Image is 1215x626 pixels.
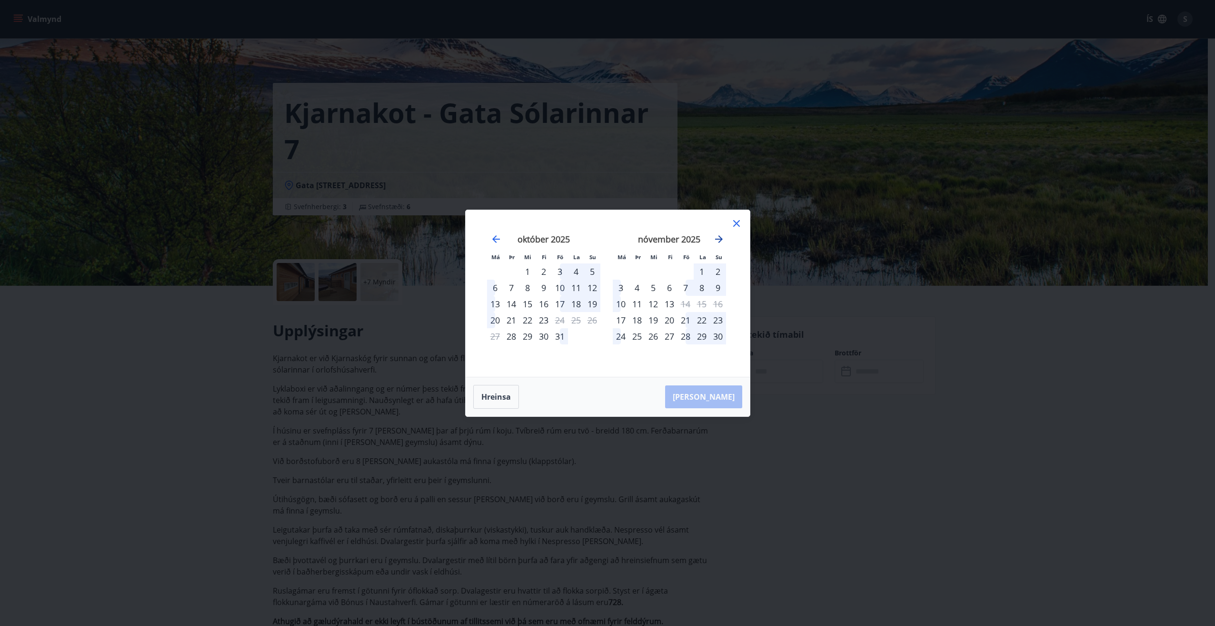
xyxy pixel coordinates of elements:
td: Choose laugardagur, 8. nóvember 2025 as your check-in date. It’s available. [694,280,710,296]
td: Choose þriðjudagur, 7. október 2025 as your check-in date. It’s available. [503,280,519,296]
div: 22 [694,312,710,328]
td: Not available. föstudagur, 14. nóvember 2025 [677,296,694,312]
td: Choose fimmtudagur, 6. nóvember 2025 as your check-in date. It’s available. [661,280,677,296]
div: 20 [487,312,503,328]
div: 5 [584,263,600,280]
div: 3 [613,280,629,296]
td: Choose föstudagur, 10. október 2025 as your check-in date. It’s available. [552,280,568,296]
div: Aðeins innritun í boði [503,328,519,344]
td: Choose þriðjudagur, 4. nóvember 2025 as your check-in date. It’s available. [629,280,645,296]
td: Choose þriðjudagur, 21. október 2025 as your check-in date. It’s available. [503,312,519,328]
td: Choose miðvikudagur, 19. nóvember 2025 as your check-in date. It’s available. [645,312,661,328]
small: Fi [542,253,547,261]
div: 1 [694,263,710,280]
td: Choose fimmtudagur, 16. október 2025 as your check-in date. It’s available. [536,296,552,312]
div: 29 [519,328,536,344]
small: Mi [524,253,531,261]
div: 18 [629,312,645,328]
td: Choose miðvikudagur, 26. nóvember 2025 as your check-in date. It’s available. [645,328,661,344]
td: Not available. laugardagur, 25. október 2025 [568,312,584,328]
div: Aðeins innritun í boði [613,312,629,328]
div: 21 [503,312,519,328]
td: Choose miðvikudagur, 8. október 2025 as your check-in date. It’s available. [519,280,536,296]
small: Fi [668,253,673,261]
td: Choose föstudagur, 7. nóvember 2025 as your check-in date. It’s available. [677,280,694,296]
div: 10 [613,296,629,312]
small: Su [716,253,722,261]
small: Su [589,253,596,261]
td: Choose laugardagur, 22. nóvember 2025 as your check-in date. It’s available. [694,312,710,328]
div: 6 [661,280,677,296]
div: 8 [694,280,710,296]
small: Má [491,253,500,261]
div: 28 [677,328,694,344]
div: 20 [661,312,677,328]
td: Choose þriðjudagur, 25. nóvember 2025 as your check-in date. It’s available. [629,328,645,344]
div: 9 [710,280,726,296]
td: Choose miðvikudagur, 15. október 2025 as your check-in date. It’s available. [519,296,536,312]
td: Choose sunnudagur, 30. nóvember 2025 as your check-in date. It’s available. [710,328,726,344]
td: Choose þriðjudagur, 18. nóvember 2025 as your check-in date. It’s available. [629,312,645,328]
div: 27 [661,328,677,344]
td: Not available. mánudagur, 27. október 2025 [487,328,503,344]
div: Aðeins útritun í boði [677,296,694,312]
td: Choose þriðjudagur, 28. október 2025 as your check-in date. It’s available. [503,328,519,344]
small: La [573,253,580,261]
div: 24 [613,328,629,344]
div: Aðeins útritun í boði [552,312,568,328]
td: Choose sunnudagur, 5. október 2025 as your check-in date. It’s available. [584,263,600,280]
div: 13 [487,296,503,312]
td: Choose laugardagur, 18. október 2025 as your check-in date. It’s available. [568,296,584,312]
div: 4 [629,280,645,296]
td: Choose sunnudagur, 23. nóvember 2025 as your check-in date. It’s available. [710,312,726,328]
button: Hreinsa [473,385,519,409]
div: 16 [536,296,552,312]
td: Choose miðvikudagur, 5. nóvember 2025 as your check-in date. It’s available. [645,280,661,296]
td: Choose mánudagur, 6. október 2025 as your check-in date. It’s available. [487,280,503,296]
div: 2 [710,263,726,280]
div: 21 [677,312,694,328]
div: 6 [487,280,503,296]
div: 3 [552,263,568,280]
div: 8 [519,280,536,296]
div: 25 [629,328,645,344]
td: Choose mánudagur, 13. október 2025 as your check-in date. It’s available. [487,296,503,312]
td: Choose laugardagur, 4. október 2025 as your check-in date. It’s available. [568,263,584,280]
div: 13 [661,296,677,312]
div: 30 [710,328,726,344]
div: 7 [677,280,694,296]
td: Choose fimmtudagur, 13. nóvember 2025 as your check-in date. It’s available. [661,296,677,312]
small: Má [617,253,626,261]
small: Fö [683,253,689,261]
div: 14 [503,296,519,312]
td: Choose miðvikudagur, 29. október 2025 as your check-in date. It’s available. [519,328,536,344]
td: Choose sunnudagur, 2. nóvember 2025 as your check-in date. It’s available. [710,263,726,280]
td: Choose sunnudagur, 12. október 2025 as your check-in date. It’s available. [584,280,600,296]
div: 7 [503,280,519,296]
div: 10 [552,280,568,296]
div: 19 [584,296,600,312]
div: 29 [694,328,710,344]
div: Move backward to switch to the previous month. [490,233,502,245]
small: Fö [557,253,563,261]
td: Choose fimmtudagur, 27. nóvember 2025 as your check-in date. It’s available. [661,328,677,344]
td: Choose sunnudagur, 9. nóvember 2025 as your check-in date. It’s available. [710,280,726,296]
td: Not available. föstudagur, 24. október 2025 [552,312,568,328]
td: Choose fimmtudagur, 20. nóvember 2025 as your check-in date. It’s available. [661,312,677,328]
small: La [699,253,706,261]
td: Not available. sunnudagur, 26. október 2025 [584,312,600,328]
td: Choose miðvikudagur, 1. október 2025 as your check-in date. It’s available. [519,263,536,280]
div: 23 [536,312,552,328]
td: Choose föstudagur, 21. nóvember 2025 as your check-in date. It’s available. [677,312,694,328]
div: Move forward to switch to the next month. [713,233,725,245]
div: 1 [519,263,536,280]
div: 15 [519,296,536,312]
td: Choose föstudagur, 17. október 2025 as your check-in date. It’s available. [552,296,568,312]
small: Mi [650,253,657,261]
div: 11 [568,280,584,296]
div: 4 [568,263,584,280]
td: Choose mánudagur, 17. nóvember 2025 as your check-in date. It’s available. [613,312,629,328]
td: Not available. laugardagur, 15. nóvember 2025 [694,296,710,312]
div: 9 [536,280,552,296]
td: Choose fimmtudagur, 30. október 2025 as your check-in date. It’s available. [536,328,552,344]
